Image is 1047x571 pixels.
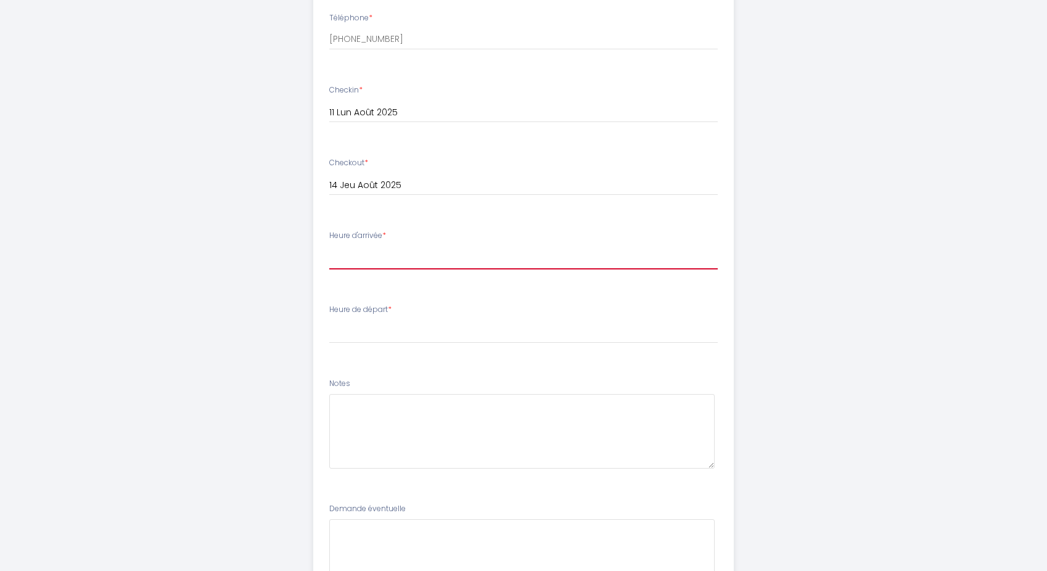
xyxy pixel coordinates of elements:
label: Checkout [329,157,368,169]
label: Heure d'arrivée [329,230,386,242]
label: Notes [329,378,350,390]
label: Checkin [329,84,363,96]
label: Heure de départ [329,304,392,316]
label: Téléphone [329,12,372,24]
label: Demande éventuelle [329,503,406,515]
